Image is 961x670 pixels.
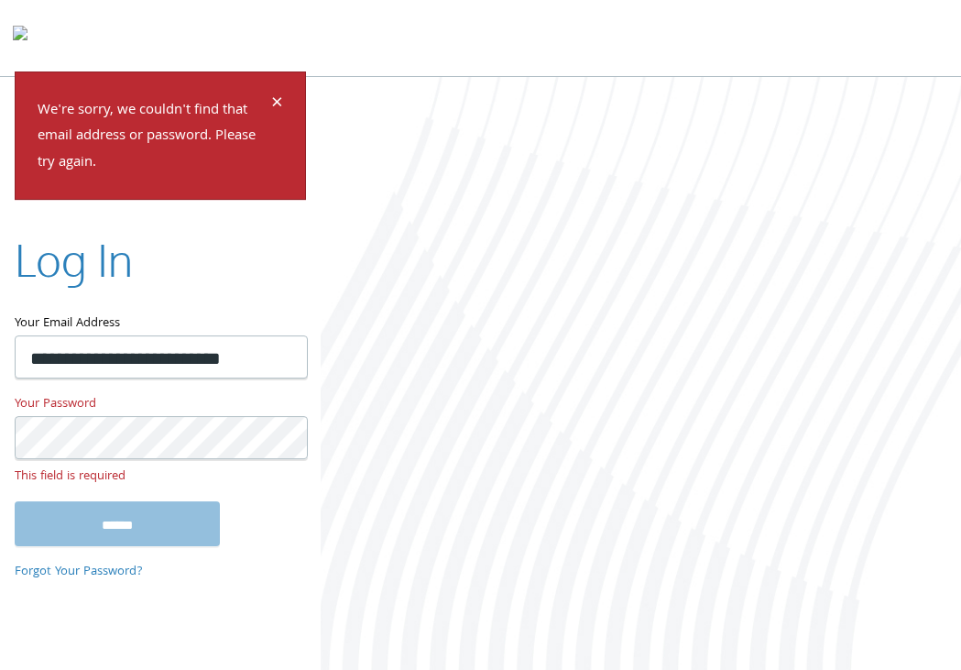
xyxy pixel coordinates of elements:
img: todyl-logo-dark.svg [13,19,27,56]
span: × [271,87,283,123]
a: Forgot Your Password? [15,562,143,582]
h2: Log In [15,229,133,291]
small: This field is required [15,467,306,487]
button: Dismiss alert [271,94,283,116]
label: Your Password [15,393,306,416]
p: We're sorry, we couldn't find that email address or password. Please try again. [38,98,268,177]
